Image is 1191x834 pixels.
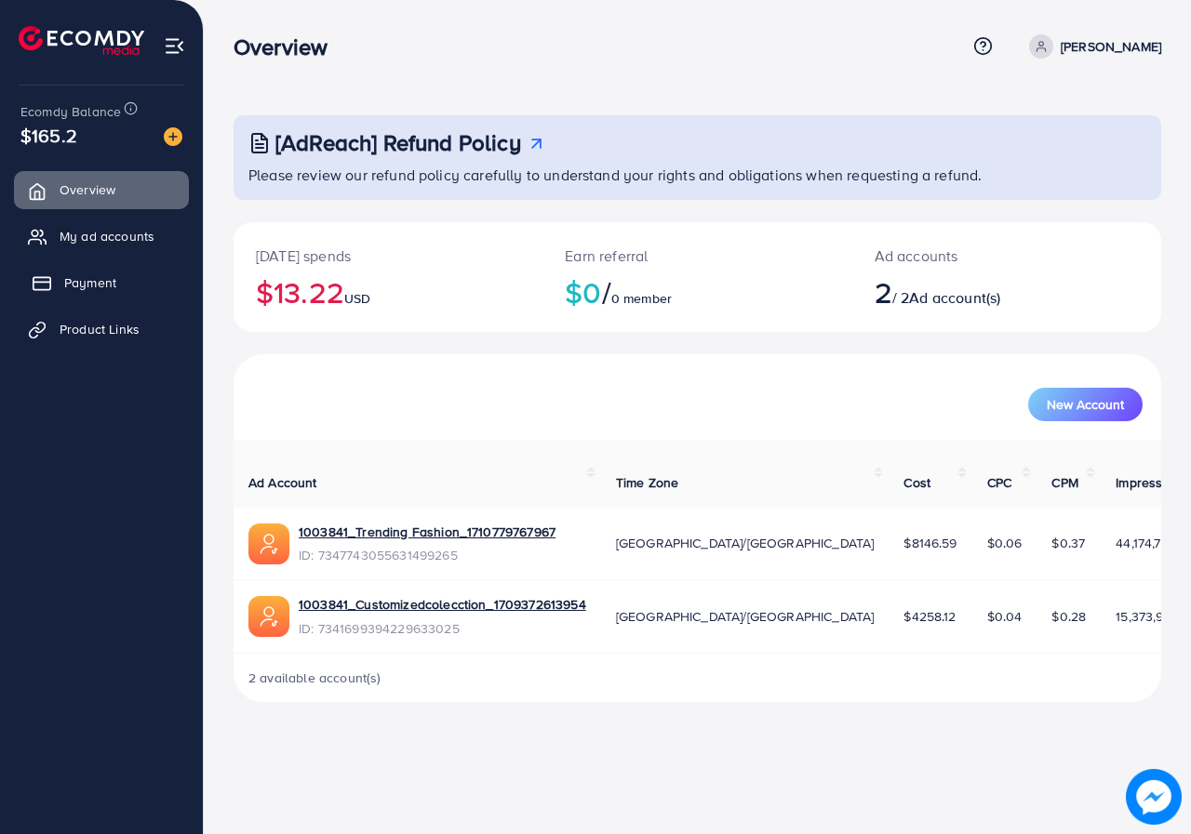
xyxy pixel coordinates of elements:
[344,289,370,308] span: USD
[14,218,189,255] a: My ad accounts
[19,26,144,55] img: logo
[256,245,520,267] p: [DATE] spends
[1116,534,1177,552] span: 44,174,760
[875,271,892,313] span: 2
[234,33,342,60] h3: Overview
[248,669,381,687] span: 2 available account(s)
[299,546,555,564] span: ID: 7347743055631499265
[903,473,930,492] span: Cost
[903,607,956,626] span: $4258.12
[299,595,586,614] a: 1003841_Customizedcolecction_1709372613954
[164,35,185,57] img: menu
[248,596,289,637] img: ic-ads-acc.e4c84228.svg
[1051,534,1085,552] span: $0.37
[1116,607,1179,626] span: 15,373,923
[602,271,611,313] span: /
[64,273,116,292] span: Payment
[248,473,317,492] span: Ad Account
[164,127,182,146] img: image
[875,245,1062,267] p: Ad accounts
[14,311,189,348] a: Product Links
[248,523,289,564] img: ic-ads-acc.e4c84228.svg
[1051,473,1077,492] span: CPM
[1028,388,1143,421] button: New Account
[565,245,829,267] p: Earn referral
[616,607,875,626] span: [GEOGRAPHIC_DATA]/[GEOGRAPHIC_DATA]
[987,534,1023,552] span: $0.06
[987,473,1011,492] span: CPC
[987,607,1023,626] span: $0.04
[1051,607,1086,626] span: $0.28
[616,534,875,552] span: [GEOGRAPHIC_DATA]/[GEOGRAPHIC_DATA]
[248,164,1150,186] p: Please review our refund policy carefully to understand your rights and obligations when requesti...
[1126,769,1181,824] img: image
[60,320,140,338] span: Product Links
[1022,34,1161,59] a: [PERSON_NAME]
[275,129,521,156] h3: [AdReach] Refund Policy
[60,180,115,199] span: Overview
[616,473,678,492] span: Time Zone
[1116,473,1181,492] span: Impression
[875,274,1062,310] h2: / 2
[909,287,1000,308] span: Ad account(s)
[14,171,189,208] a: Overview
[20,122,77,149] span: $165.2
[565,274,829,310] h2: $0
[1047,398,1124,411] span: New Account
[1061,35,1161,58] p: [PERSON_NAME]
[611,289,672,308] span: 0 member
[20,102,121,121] span: Ecomdy Balance
[903,534,957,552] span: $8146.59
[299,619,586,638] span: ID: 7341699394229633025
[299,523,555,541] a: 1003841_Trending Fashion_1710779767967
[256,274,520,310] h2: $13.22
[14,264,189,301] a: Payment
[60,227,154,245] span: My ad accounts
